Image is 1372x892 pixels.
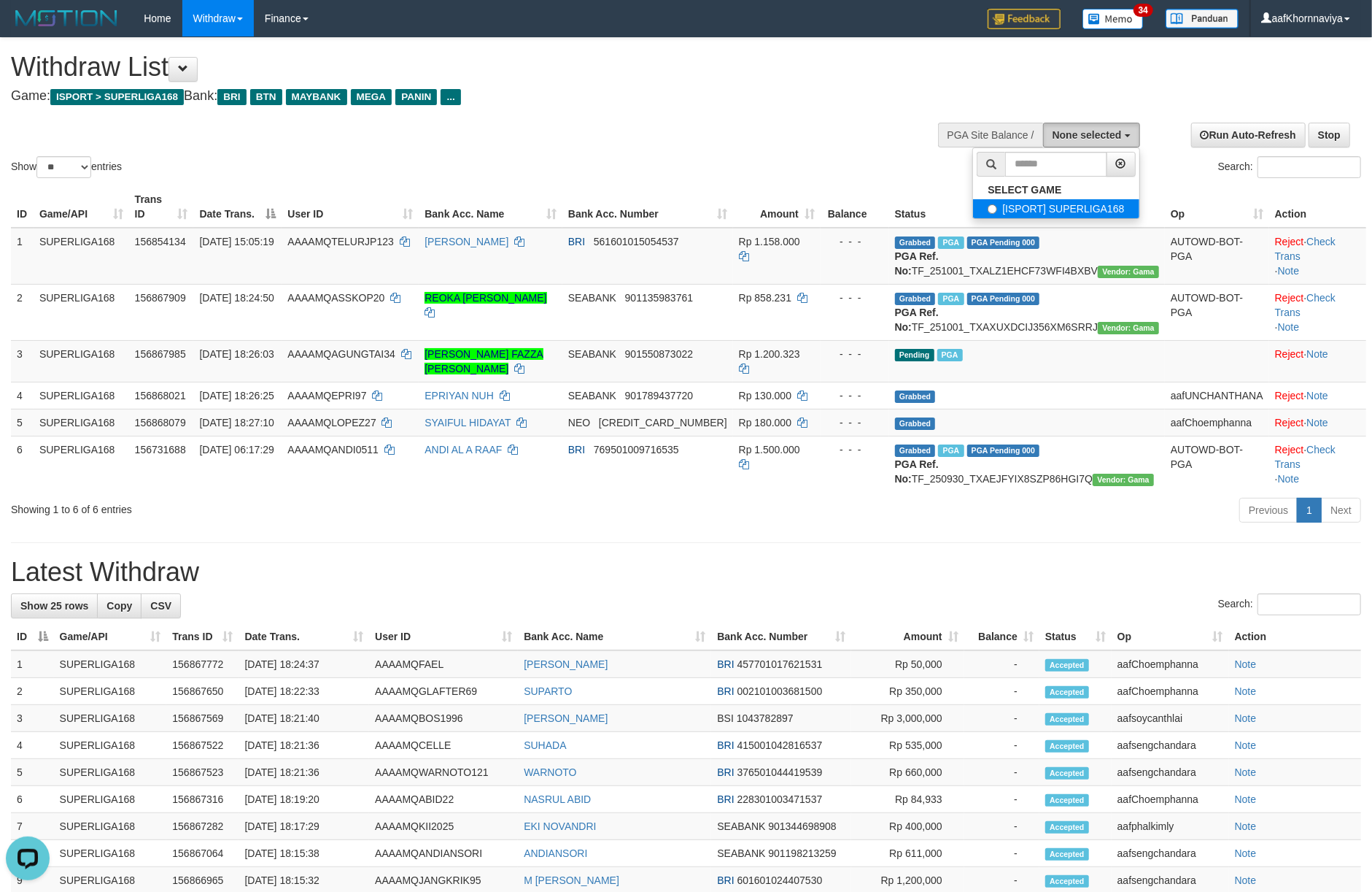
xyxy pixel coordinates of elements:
a: SYAIFUL HIDAYAT [425,417,511,428]
td: aafsoycanthlai [1112,705,1229,732]
td: Rp 84,933 [851,786,964,813]
td: · [1269,340,1366,382]
td: AAAAMQGLAFTER69 [369,678,518,705]
a: Reject [1275,390,1304,401]
td: 156867522 [166,732,239,759]
span: SEABANK [568,348,616,360]
a: Note [1235,793,1257,805]
th: Action [1269,186,1366,228]
a: NASRUL ABID [524,793,591,805]
span: Copy 901198213259 to clipboard [768,847,836,859]
span: Accepted [1045,686,1089,699]
a: EPRIYAN NUH [425,390,494,401]
span: PANIN [395,89,437,105]
span: AAAAMQAGUNGTAI34 [287,348,395,360]
div: - - - [826,234,883,249]
a: Note [1306,417,1328,428]
img: panduan.png [1166,9,1239,28]
span: BRI [717,739,734,751]
label: Search: [1218,593,1361,615]
a: Stop [1309,123,1350,147]
a: Reject [1275,417,1304,428]
td: SUPERLIGA168 [34,436,129,492]
td: 156867523 [166,759,239,786]
span: Copy 5859459223534313 to clipboard [599,417,727,428]
td: SUPERLIGA168 [54,840,167,867]
td: · [1269,409,1366,436]
span: BRI [717,658,734,670]
a: EKI NOVANDRI [524,820,596,832]
span: Copy 561601015054537 to clipboard [594,236,679,247]
span: Vendor URL: https://trx31.1velocity.biz [1098,322,1159,334]
span: Grabbed [895,237,936,249]
a: Check Trans [1275,444,1336,470]
td: SUPERLIGA168 [34,382,129,409]
span: Copy 002101003681500 to clipboard [737,685,823,697]
th: Date Trans.: activate to sort column descending [193,186,282,228]
input: Search: [1257,593,1361,615]
td: SUPERLIGA168 [34,284,129,340]
td: 5 [11,409,34,436]
span: Rp 130.000 [739,390,791,401]
td: AAAAMQABID22 [369,786,518,813]
td: SUPERLIGA168 [54,786,167,813]
td: 7 [11,813,54,840]
a: ANDIANSORI [524,847,587,859]
td: - [964,678,1039,705]
span: Grabbed [895,293,936,305]
span: BRI [717,685,734,697]
td: - [964,705,1039,732]
th: User ID: activate to sort column ascending [282,186,419,228]
a: Reject [1275,348,1304,360]
td: AAAAMQFAEL [369,650,518,678]
td: SUPERLIGA168 [54,678,167,705]
td: 2 [11,678,54,705]
th: Trans ID: activate to sort column ascending [166,623,239,650]
span: BRI [568,236,585,247]
td: TF_250930_TXAEJFYIX8SZP86HGI7Q [889,436,1165,492]
span: ... [441,89,460,105]
td: AAAAMQKII2025 [369,813,518,840]
span: [DATE] 18:26:03 [199,348,274,360]
td: · · [1269,436,1366,492]
a: REOKA [PERSON_NAME] [425,292,546,304]
span: Accepted [1045,794,1089,807]
div: - - - [826,388,883,403]
td: - [964,813,1039,840]
a: Note [1235,820,1257,832]
span: 156868079 [135,417,186,428]
td: AAAAMQWARNOTO121 [369,759,518,786]
span: Copy 415001042816537 to clipboard [737,739,823,751]
span: CSV [150,600,171,612]
td: aafChoemphanna [1112,786,1229,813]
a: SUHADA [524,739,566,751]
span: Copy 1043782897 to clipboard [737,712,794,724]
td: Rp 660,000 [851,759,964,786]
span: Rp 1.158.000 [739,236,800,247]
td: SUPERLIGA168 [34,409,129,436]
td: AUTOWD-BOT-PGA [1165,436,1269,492]
span: BRI [717,766,734,778]
td: - [964,732,1039,759]
label: Show entries [11,156,122,178]
span: Rp 858.231 [739,292,791,304]
td: aafsengchandara [1112,840,1229,867]
a: Next [1321,498,1361,523]
a: [PERSON_NAME] [524,712,608,724]
td: - [964,759,1039,786]
span: BRI [717,793,734,805]
th: Op: activate to sort column ascending [1165,186,1269,228]
td: Rp 611,000 [851,840,964,867]
td: Rp 50,000 [851,650,964,678]
span: [DATE] 18:24:50 [199,292,274,304]
td: SUPERLIGA168 [54,813,167,840]
th: Amount: activate to sort column ascending [733,186,821,228]
div: - - - [826,442,883,457]
select: Showentries [36,156,91,178]
a: Note [1235,874,1257,886]
span: [DATE] 06:17:29 [199,444,274,455]
a: Note [1235,712,1257,724]
span: SEABANK [717,820,765,832]
td: 156867064 [166,840,239,867]
td: 6 [11,436,34,492]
